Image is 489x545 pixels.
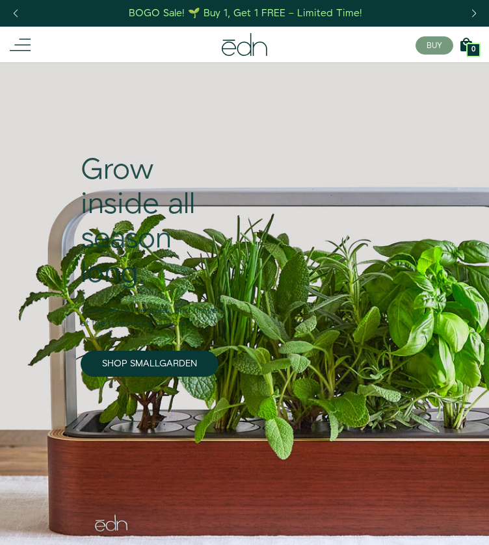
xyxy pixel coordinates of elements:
div: BOGO Sale! 🌱 Buy 1, Get 1 FREE – Limited Time! [129,6,362,20]
a: BOGO Sale! 🌱 Buy 1, Get 1 FREE – Limited Time! [128,3,364,23]
div: Grow herbs, veggies, and flowers at the touch of a button. [81,291,229,330]
iframe: Opens a widget where you can find more information [389,506,476,539]
span: 0 [471,46,475,53]
div: Grow inside all season long. [81,153,229,290]
button: BUY [416,36,453,55]
a: SHOP SMALLGARDEN [81,351,218,377]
